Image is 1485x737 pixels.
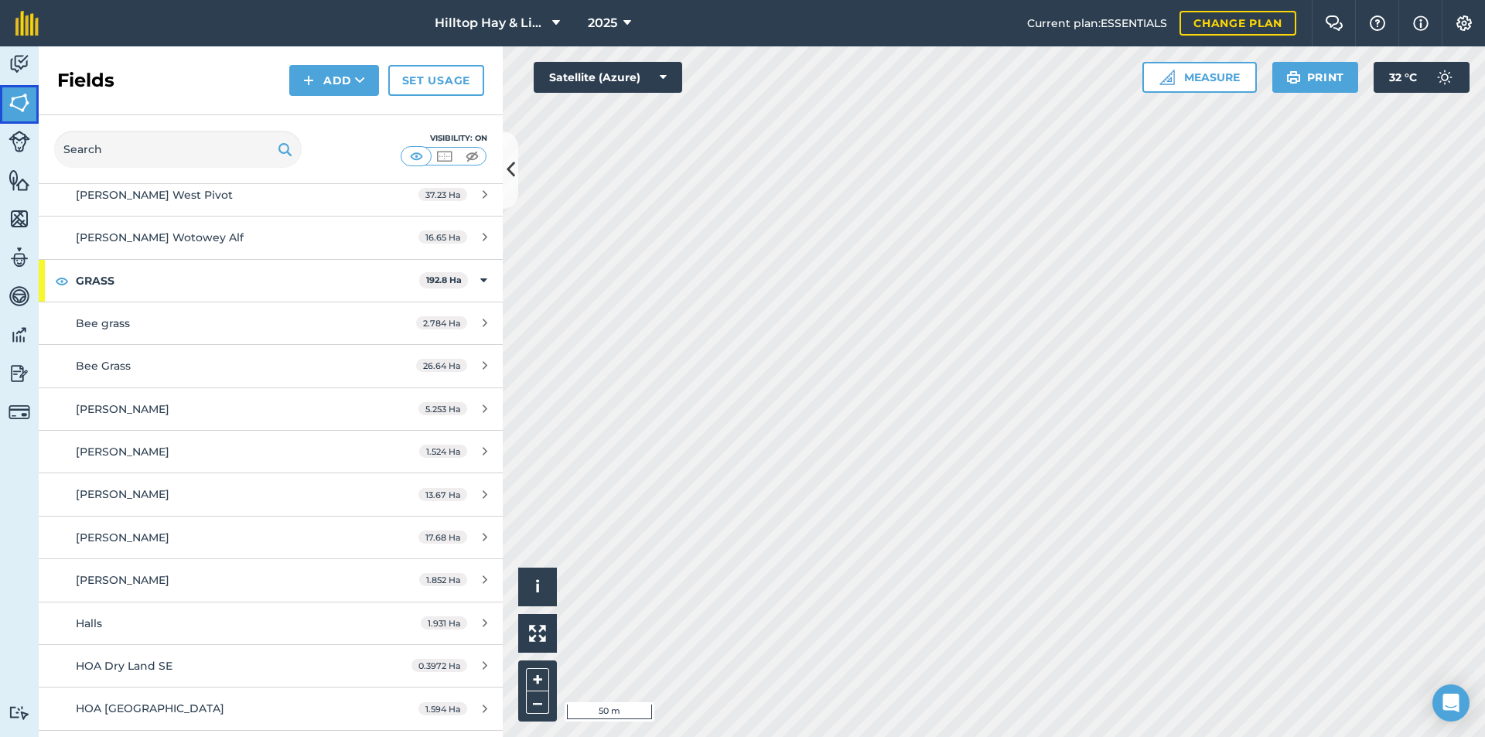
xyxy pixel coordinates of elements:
[418,188,467,201] span: 37.23 Ha
[416,316,467,329] span: 2.784 Ha
[526,691,549,714] button: –
[529,625,546,642] img: Four arrows, one pointing top left, one top right, one bottom right and the last bottom left
[9,53,30,76] img: svg+xml;base64,PD94bWwgdmVyc2lvbj0iMS4wIiBlbmNvZGluZz0idXRmLTgiPz4KPCEtLSBHZW5lcmF0b3I6IEFkb2JlIE...
[39,388,503,430] a: [PERSON_NAME]5.253 Ha
[1455,15,1473,31] img: A cog icon
[1286,68,1301,87] img: svg+xml;base64,PHN2ZyB4bWxucz0iaHR0cDovL3d3dy53My5vcmcvMjAwMC9zdmciIHdpZHRoPSIxOSIgaGVpZ2h0PSIyNC...
[1027,15,1167,32] span: Current plan : ESSENTIALS
[588,14,617,32] span: 2025
[39,645,503,687] a: HOA Dry Land SE0.3972 Ha
[419,445,467,458] span: 1.524 Ha
[9,131,30,152] img: svg+xml;base64,PD94bWwgdmVyc2lvbj0iMS4wIiBlbmNvZGluZz0idXRmLTgiPz4KPCEtLSBHZW5lcmF0b3I6IEFkb2JlIE...
[1432,684,1470,722] div: Open Intercom Messenger
[526,668,549,691] button: +
[9,362,30,385] img: svg+xml;base64,PD94bWwgdmVyc2lvbj0iMS4wIiBlbmNvZGluZz0idXRmLTgiPz4KPCEtLSBHZW5lcmF0b3I6IEFkb2JlIE...
[1179,11,1296,36] a: Change plan
[416,359,467,372] span: 26.64 Ha
[411,659,467,672] span: 0.3972 Ha
[9,207,30,230] img: svg+xml;base64,PHN2ZyB4bWxucz0iaHR0cDovL3d3dy53My5vcmcvMjAwMC9zdmciIHdpZHRoPSI1NiIgaGVpZ2h0PSI2MC...
[401,132,487,145] div: Visibility: On
[76,359,131,373] span: Bee Grass
[39,260,503,302] div: GRASS192.8 Ha
[54,131,302,168] input: Search
[39,473,503,515] a: [PERSON_NAME]13.67 Ha
[76,616,102,630] span: Halls
[289,65,379,96] button: Add
[388,65,484,96] a: Set usage
[39,217,503,258] a: [PERSON_NAME] Wotowey Alf16.65 Ha
[518,568,557,606] button: i
[15,11,39,36] img: fieldmargin Logo
[418,488,467,501] span: 13.67 Ha
[534,62,682,93] button: Satellite (Azure)
[76,659,172,673] span: HOA Dry Land SE
[76,316,130,330] span: Bee grass
[39,174,503,216] a: [PERSON_NAME] West Pivot37.23 Ha
[39,602,503,644] a: Halls1.931 Ha
[303,71,314,90] img: svg+xml;base64,PHN2ZyB4bWxucz0iaHR0cDovL3d3dy53My5vcmcvMjAwMC9zdmciIHdpZHRoPSIxNCIgaGVpZ2h0PSIyNC...
[463,148,482,164] img: svg+xml;base64,PHN2ZyB4bWxucz0iaHR0cDovL3d3dy53My5vcmcvMjAwMC9zdmciIHdpZHRoPSI1MCIgaGVpZ2h0PSI0MC...
[1374,62,1470,93] button: 32 °C
[435,14,546,32] span: Hilltop Hay & Livestock
[9,285,30,308] img: svg+xml;base64,PD94bWwgdmVyc2lvbj0iMS4wIiBlbmNvZGluZz0idXRmLTgiPz4KPCEtLSBHZW5lcmF0b3I6IEFkb2JlIE...
[39,431,503,473] a: [PERSON_NAME]1.524 Ha
[76,445,169,459] span: [PERSON_NAME]
[426,275,462,285] strong: 192.8 Ha
[1389,62,1417,93] span: 32 ° C
[9,323,30,346] img: svg+xml;base64,PD94bWwgdmVyc2lvbj0iMS4wIiBlbmNvZGluZz0idXRmLTgiPz4KPCEtLSBHZW5lcmF0b3I6IEFkb2JlIE...
[39,345,503,387] a: Bee Grass26.64 Ha
[76,573,169,587] span: [PERSON_NAME]
[421,616,467,630] span: 1.931 Ha
[1159,70,1175,85] img: Ruler icon
[435,148,454,164] img: svg+xml;base64,PHN2ZyB4bWxucz0iaHR0cDovL3d3dy53My5vcmcvMjAwMC9zdmciIHdpZHRoPSI1MCIgaGVpZ2h0PSI0MC...
[535,577,540,596] span: i
[76,230,244,244] span: [PERSON_NAME] Wotowey Alf
[9,705,30,720] img: svg+xml;base64,PD94bWwgdmVyc2lvbj0iMS4wIiBlbmNvZGluZz0idXRmLTgiPz4KPCEtLSBHZW5lcmF0b3I6IEFkb2JlIE...
[418,230,467,244] span: 16.65 Ha
[1142,62,1257,93] button: Measure
[76,701,224,715] span: HOA [GEOGRAPHIC_DATA]
[76,531,169,544] span: [PERSON_NAME]
[76,188,233,202] span: [PERSON_NAME] West Pivot
[407,148,426,164] img: svg+xml;base64,PHN2ZyB4bWxucz0iaHR0cDovL3d3dy53My5vcmcvMjAwMC9zdmciIHdpZHRoPSI1MCIgaGVpZ2h0PSI0MC...
[76,260,419,302] strong: GRASS
[1272,62,1359,93] button: Print
[39,688,503,729] a: HOA [GEOGRAPHIC_DATA]1.594 Ha
[1429,62,1460,93] img: svg+xml;base64,PD94bWwgdmVyc2lvbj0iMS4wIiBlbmNvZGluZz0idXRmLTgiPz4KPCEtLSBHZW5lcmF0b3I6IEFkb2JlIE...
[418,531,467,544] span: 17.68 Ha
[418,402,467,415] span: 5.253 Ha
[39,302,503,344] a: Bee grass2.784 Ha
[39,559,503,601] a: [PERSON_NAME]1.852 Ha
[1368,15,1387,31] img: A question mark icon
[55,271,69,290] img: svg+xml;base64,PHN2ZyB4bWxucz0iaHR0cDovL3d3dy53My5vcmcvMjAwMC9zdmciIHdpZHRoPSIxOCIgaGVpZ2h0PSIyNC...
[1413,14,1429,32] img: svg+xml;base64,PHN2ZyB4bWxucz0iaHR0cDovL3d3dy53My5vcmcvMjAwMC9zdmciIHdpZHRoPSIxNyIgaGVpZ2h0PSIxNy...
[76,402,169,416] span: [PERSON_NAME]
[278,140,292,159] img: svg+xml;base64,PHN2ZyB4bWxucz0iaHR0cDovL3d3dy53My5vcmcvMjAwMC9zdmciIHdpZHRoPSIxOSIgaGVpZ2h0PSIyNC...
[57,68,114,93] h2: Fields
[1325,15,1343,31] img: Two speech bubbles overlapping with the left bubble in the forefront
[9,246,30,269] img: svg+xml;base64,PD94bWwgdmVyc2lvbj0iMS4wIiBlbmNvZGluZz0idXRmLTgiPz4KPCEtLSBHZW5lcmF0b3I6IEFkb2JlIE...
[39,517,503,558] a: [PERSON_NAME]17.68 Ha
[76,487,169,501] span: [PERSON_NAME]
[418,702,467,715] span: 1.594 Ha
[419,573,467,586] span: 1.852 Ha
[9,91,30,114] img: svg+xml;base64,PHN2ZyB4bWxucz0iaHR0cDovL3d3dy53My5vcmcvMjAwMC9zdmciIHdpZHRoPSI1NiIgaGVpZ2h0PSI2MC...
[9,169,30,192] img: svg+xml;base64,PHN2ZyB4bWxucz0iaHR0cDovL3d3dy53My5vcmcvMjAwMC9zdmciIHdpZHRoPSI1NiIgaGVpZ2h0PSI2MC...
[9,401,30,423] img: svg+xml;base64,PD94bWwgdmVyc2lvbj0iMS4wIiBlbmNvZGluZz0idXRmLTgiPz4KPCEtLSBHZW5lcmF0b3I6IEFkb2JlIE...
